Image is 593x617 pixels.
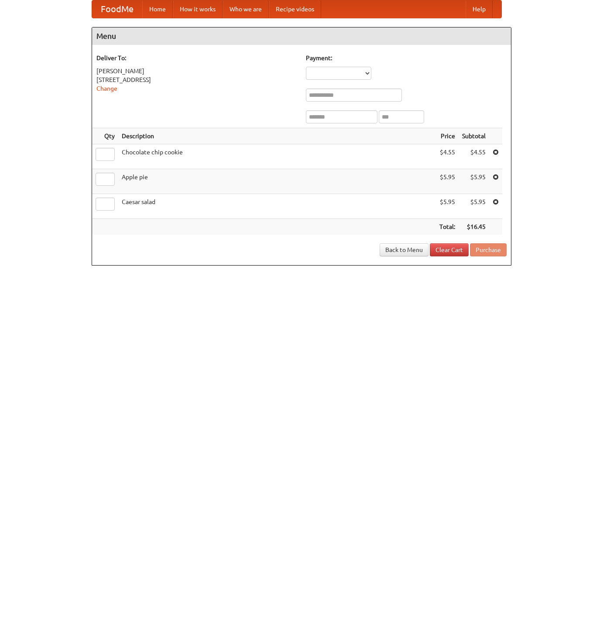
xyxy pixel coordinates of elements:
[459,144,489,169] td: $4.55
[459,194,489,219] td: $5.95
[173,0,223,18] a: How it works
[118,128,436,144] th: Description
[118,194,436,219] td: Caesar salad
[459,219,489,235] th: $16.45
[96,67,297,75] div: [PERSON_NAME]
[306,54,507,62] h5: Payment:
[436,144,459,169] td: $4.55
[92,27,511,45] h4: Menu
[96,75,297,84] div: [STREET_ADDRESS]
[96,54,297,62] h5: Deliver To:
[380,243,428,256] a: Back to Menu
[436,169,459,194] td: $5.95
[92,0,142,18] a: FoodMe
[436,128,459,144] th: Price
[466,0,493,18] a: Help
[223,0,269,18] a: Who we are
[118,144,436,169] td: Chocolate chip cookie
[142,0,173,18] a: Home
[430,243,469,256] a: Clear Cart
[92,128,118,144] th: Qty
[118,169,436,194] td: Apple pie
[96,85,117,92] a: Change
[470,243,507,256] button: Purchase
[459,169,489,194] td: $5.95
[269,0,321,18] a: Recipe videos
[436,219,459,235] th: Total:
[459,128,489,144] th: Subtotal
[436,194,459,219] td: $5.95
